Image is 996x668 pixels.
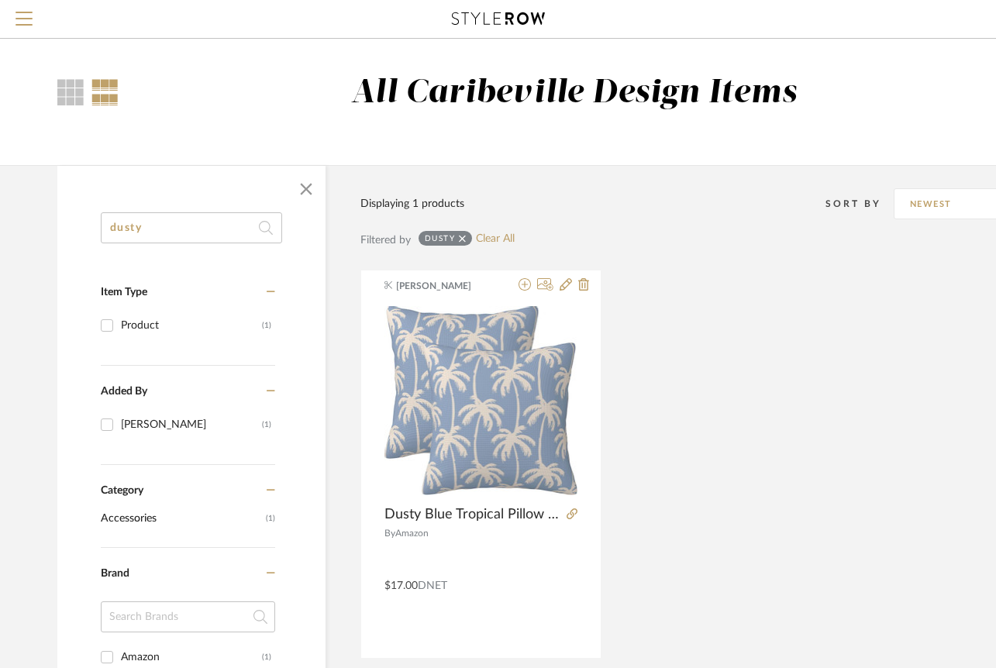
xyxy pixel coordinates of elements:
[101,212,282,243] input: Search within 1 results
[101,484,143,498] span: Category
[101,505,262,532] span: Accessories
[425,233,456,243] div: dusty
[121,313,262,338] div: Product
[384,506,560,523] span: Dusty Blue Tropical Pillow Covers 18x18 Set of 2 Summer Coastal Beach Palm Tree Decorative Throw ...
[121,412,262,437] div: [PERSON_NAME]
[360,232,411,249] div: Filtered by
[395,529,429,538] span: Amazon
[101,601,275,632] input: Search Brands
[262,412,271,437] div: (1)
[262,313,271,338] div: (1)
[384,306,577,494] img: Dusty Blue Tropical Pillow Covers 18x18 Set of 2 Summer Coastal Beach Palm Tree Decorative Throw ...
[101,568,129,579] span: Brand
[101,287,147,298] span: Item Type
[266,506,275,531] span: (1)
[384,529,395,538] span: By
[360,195,464,212] div: Displaying 1 products
[825,196,894,212] div: Sort By
[384,580,418,591] span: $17.00
[476,232,515,246] a: Clear All
[351,74,797,113] div: All Caribeville Design Items
[291,174,322,205] button: Close
[418,580,447,591] span: DNET
[396,279,494,293] span: [PERSON_NAME]
[101,386,147,397] span: Added By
